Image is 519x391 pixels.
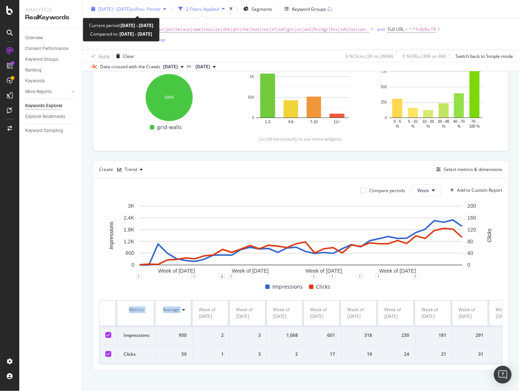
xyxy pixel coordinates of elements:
[131,6,160,12] span: vs Prev. Period
[453,119,465,124] text: 40 - 70
[124,306,150,313] div: Metrics
[111,70,227,123] svg: A chart.
[385,116,387,120] text: 0
[160,62,187,71] button: [DATE]
[421,306,446,320] div: Week of [DATE]
[25,45,77,53] a: Content Performance
[421,332,446,339] div: 181
[25,56,58,63] div: Keyword Groups
[100,63,160,70] div: Data crossed with the Crawls
[25,45,68,53] div: Content Performance
[219,273,225,279] div: 3
[375,273,381,279] div: 1
[90,30,152,38] div: Compared to:
[25,34,77,42] a: Overview
[199,306,224,320] div: Week of [DATE]
[377,26,385,32] div: and
[421,351,446,358] div: 21
[236,306,261,320] div: Week of [DATE]
[310,120,318,124] text: 7-10
[378,52,494,130] svg: A chart.
[240,3,275,15] button: Segments
[384,306,409,320] div: Week of [DATE]
[381,101,387,105] text: 250
[334,120,340,124] text: 11+
[244,52,360,130] svg: A chart.
[25,88,52,96] div: More Reports
[123,53,134,59] div: Clear
[311,273,317,279] div: 1
[89,21,153,30] div: Current period:
[384,351,409,358] div: 24
[25,13,76,22] div: RealKeywords
[163,63,178,70] span: 2025 Oct. 4th
[456,53,513,59] div: Switch back to Simple mode
[124,227,134,233] text: 1.8K
[273,306,298,320] div: Week of [DATE]
[347,351,372,358] div: 19
[384,332,409,339] div: 230
[379,268,416,274] text: Week of [DATE]
[124,239,134,244] text: 1.2K
[273,282,303,291] span: Impressions
[459,306,483,320] div: Week of [DATE]
[25,77,77,85] a: Keywords
[405,26,408,32] span: =
[25,102,62,110] div: Keywords Explorer
[118,31,152,37] b: [DATE] - [DATE]
[131,262,134,268] text: 0
[403,53,446,59] div: 0 % URLs ( 306 on 4M )
[102,136,499,142] div: (scroll horizontally to see more widgets)
[310,332,335,339] div: 601
[459,351,483,358] div: 31
[191,273,197,279] div: 1
[199,332,224,339] div: 2
[114,164,146,175] button: Trend
[377,26,385,33] button: and
[444,166,502,172] div: Select metrics & dimensions
[25,127,63,135] div: Keyword Sampling
[467,203,476,209] text: 200
[457,188,502,193] div: Add to Custom Report
[467,227,476,233] text: 120
[310,306,335,320] div: Week of [DATE]
[427,124,430,128] text: %
[347,306,372,320] div: Week of [DATE]
[125,167,137,172] div: Trend
[447,184,502,196] button: Add to Custom Report
[118,326,156,345] td: Impressions
[438,119,450,124] text: 20 - 40
[196,63,210,70] span: 2025 Jan. 20th
[252,116,254,120] text: 0
[187,63,193,69] span: vs
[98,6,131,12] span: [DATE] - [DATE]
[347,332,372,339] div: 318
[25,113,65,121] div: Explorer Bookmarks
[459,332,483,339] div: 291
[109,24,369,34] span: Gbr|deu|fra|esp|nld|tur|pol|ita|aus|swe|rou|cze|dnk|prt|che|hun|nor|irl|zaf|grc|isr|aut|fin|bgr|h...
[163,306,180,313] div: Average
[25,88,69,96] a: More Reports
[381,85,387,89] text: 500
[99,164,146,175] div: Create
[409,24,436,34] span: ^.*1s9v6z.*$
[442,124,445,128] text: %
[157,123,182,132] span: grid-walls
[469,124,480,128] text: 100 %
[316,282,331,291] span: Clicks
[162,351,187,358] div: 59
[236,351,261,358] div: 3
[175,3,228,15] button: 2 Filters Applied
[126,250,135,256] text: 600
[236,332,261,339] div: 3
[381,70,387,74] text: 750
[273,332,298,339] div: 1,068
[124,215,134,221] text: 2.4K
[99,202,503,276] svg: A chart.
[136,273,142,279] div: 1
[25,56,77,63] a: Keyword Groups
[411,124,414,128] text: %
[113,50,134,62] button: Clear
